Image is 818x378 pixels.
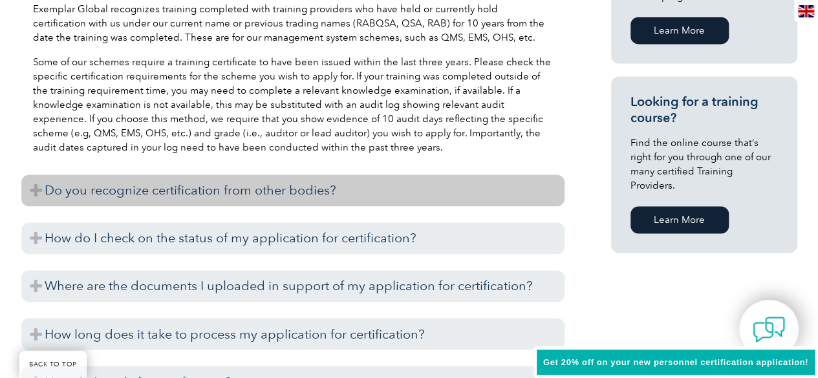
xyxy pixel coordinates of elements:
[543,357,808,367] span: Get 20% off on your new personnel certification application!
[33,2,553,45] p: Exemplar Global recognizes training completed with training providers who have held or currently ...
[630,94,778,126] h3: Looking for a training course?
[21,270,565,302] h3: Where are the documents I uploaded in support of my application for certification?
[33,55,553,154] p: Some of our schemes require a training certificate to have been issued within the last three year...
[753,313,785,346] img: contact-chat.png
[630,136,778,193] p: Find the online course that’s right for you through one of our many certified Training Providers.
[630,17,729,44] a: Learn More
[798,5,814,17] img: en
[21,174,565,206] h3: Do you recognize certification from other bodies?
[21,318,565,350] h3: How long does it take to process my application for certification?
[630,206,729,233] a: Learn More
[19,351,87,378] a: BACK TO TOP
[21,222,565,254] h3: How do I check on the status of my application for certification?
